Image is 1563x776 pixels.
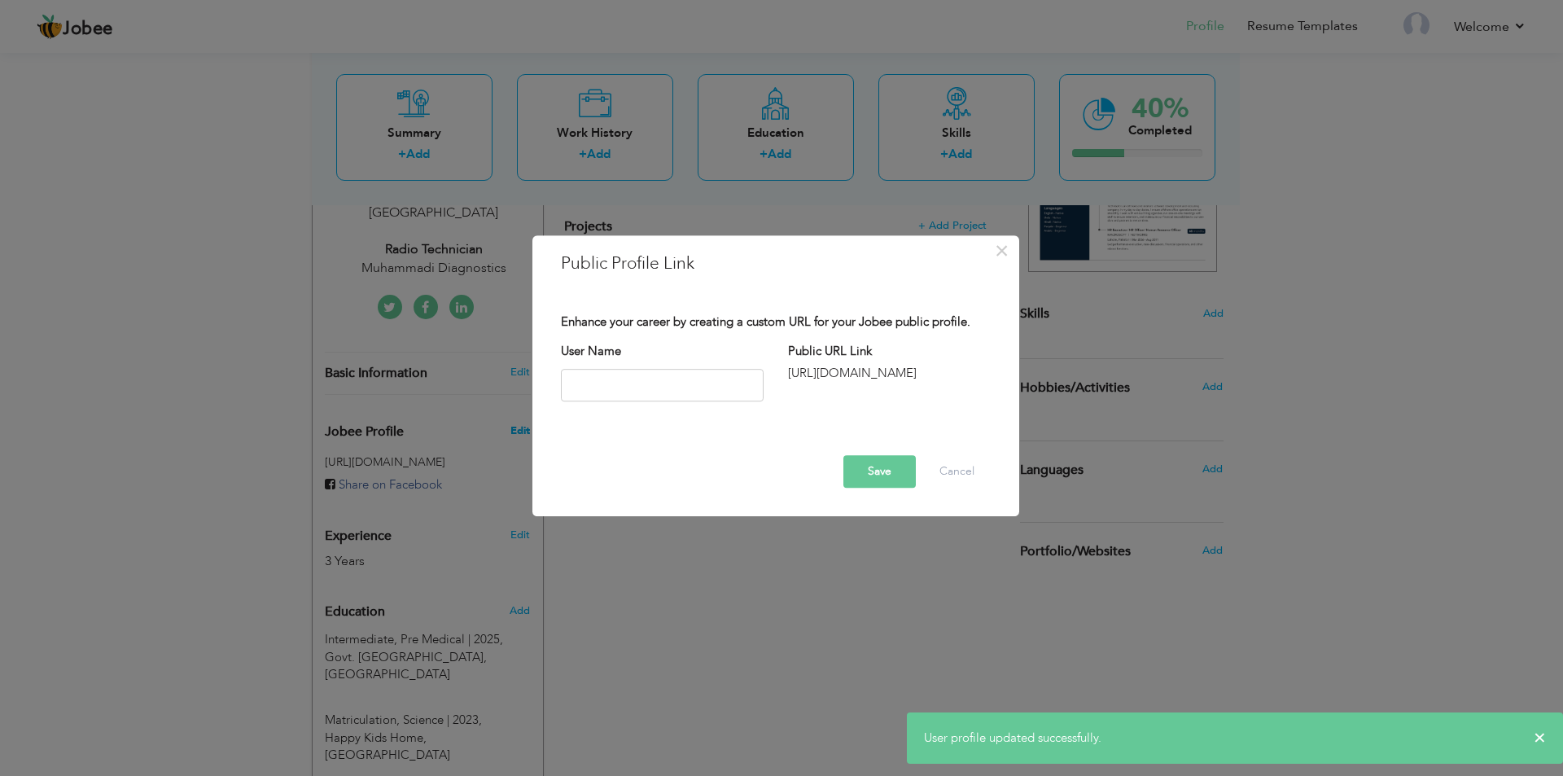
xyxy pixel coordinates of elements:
label: Public URL Link [788,344,872,361]
span: × [1534,730,1546,746]
span: × [995,236,1009,265]
label: Enhance your career by creating a custom URL for your Jobee public profile. [561,313,970,331]
button: Save [843,455,916,488]
div: [URL][DOMAIN_NAME] [788,365,991,382]
button: Cancel [923,455,991,488]
span: User profile updated successfully. [924,730,1101,746]
label: User Name [561,344,621,361]
h3: Public Profile Link [561,252,991,276]
button: Close [989,238,1015,264]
